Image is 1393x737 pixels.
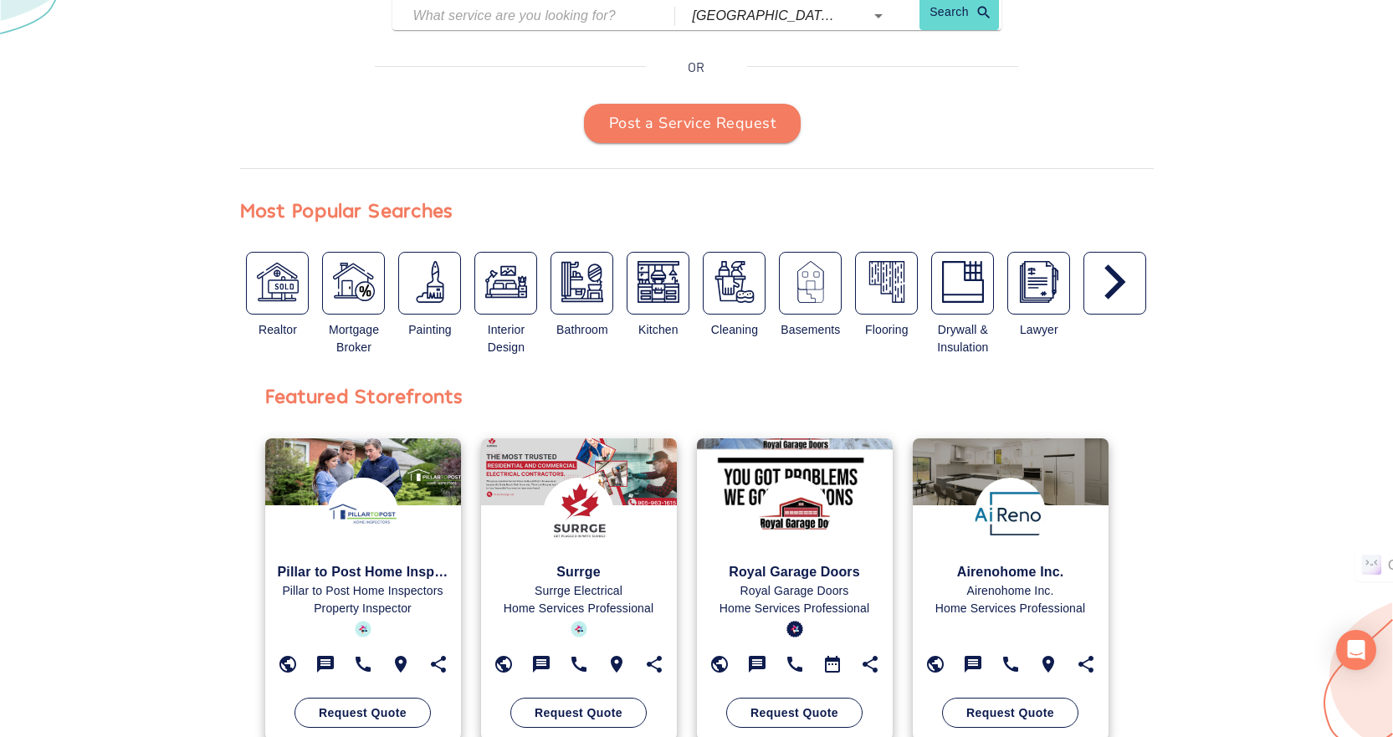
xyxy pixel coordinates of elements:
[855,252,918,315] button: Flooring
[474,321,537,356] div: Interior Design
[772,252,848,363] div: Basements
[561,261,603,303] img: Bathroom Remodeling
[474,252,537,315] button: Interior Design Services
[494,582,664,600] p: Surrge Electrical
[319,703,407,724] span: Request Quote
[322,321,385,356] div: Mortgage Broker
[925,600,1096,617] p: Home Services Professional
[510,698,647,729] button: Request Quote
[975,478,1047,550] img: Souqh Logo
[246,252,309,315] button: Real Estate Broker / Agent
[855,321,918,339] div: Flooring
[494,600,664,617] p: Home Services Professional
[786,621,803,637] img: blue badge
[638,261,679,303] img: Kitchen Remodeling
[924,252,1001,363] div: Drywall and Insulation
[278,600,448,617] p: Property Inspector
[867,4,890,28] button: Open
[931,252,994,315] button: Drywall and Insulation
[584,104,801,144] button: Post a Service Request
[409,261,451,303] img: Painters & Decorators
[1018,261,1060,303] img: Real Estate Lawyer
[398,321,461,339] div: Painting
[609,110,776,137] span: Post a Service Request
[278,562,448,582] p: Pillar to Post Home Inspectors - The Gonneau Team
[703,321,766,339] div: Cleaning
[355,621,371,637] img: blue badge
[709,582,880,600] p: Royal Garage Doors
[278,582,448,600] p: Pillar to Post Home Inspectors
[398,252,461,315] button: Painters & Decorators
[627,321,689,339] div: Kitchen
[779,321,842,339] div: Basements
[543,478,615,550] img: Souqh Logo
[322,252,385,315] button: Mortgage Broker / Agent
[714,261,755,303] img: Cleaning Services
[1007,321,1070,339] div: Lawyer
[703,252,766,315] button: Cleaning Services
[265,380,463,412] div: Featured Storefronts
[866,261,908,303] img: Flooring
[931,321,994,356] div: Drywall & Insulation
[544,252,620,363] div: Bathroom Remodeling
[790,261,832,303] img: Basements
[785,654,805,674] svg: 437-265-9995
[535,703,622,724] span: Request Quote
[759,478,831,550] img: Souqh Logo
[551,252,613,315] button: Bathroom Remodeling
[688,57,704,77] p: OR
[494,562,664,582] p: Surrge
[333,261,375,303] img: Mortgage Broker / Agent
[750,703,838,724] span: Request Quote
[468,252,544,363] div: Interior Design Services
[925,562,1096,582] p: Airenohome Inc.
[627,252,689,315] button: Kitchen Remodeling
[1001,654,1021,674] svg: 647-394-5558
[848,252,924,363] div: Flooring
[966,703,1054,724] span: Request Quote
[1336,630,1376,670] div: Open Intercom Messenger
[942,261,984,303] img: Drywall and Insulation
[257,261,299,303] img: Real Estate Broker / Agent
[779,252,842,315] button: Basements
[247,321,310,339] div: Realtor
[709,562,880,582] p: Royal Garage Doors
[696,252,772,363] div: Cleaning Services
[485,261,527,303] img: Interior Design Services
[240,194,453,226] div: Most Popular Searches
[925,582,1096,600] p: Airenohome Inc.
[569,654,589,674] svg: 905-963-1615
[294,698,431,729] button: Request Quote
[327,478,399,550] img: Souqh Logo
[571,621,587,637] img: blue badge
[1001,252,1077,363] div: Real Estate Lawyer
[551,321,613,339] div: Bathroom
[726,698,863,729] button: Request Quote
[353,654,373,674] svg: 647-922-5800
[942,698,1078,729] button: Request Quote
[692,3,841,28] input: Which city?
[413,3,633,28] input: What service are you looking for?
[709,600,880,617] p: Home Services Professional
[1007,252,1070,315] button: Real Estate Lawyer
[315,252,392,363] div: Mortgage Broker / Agent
